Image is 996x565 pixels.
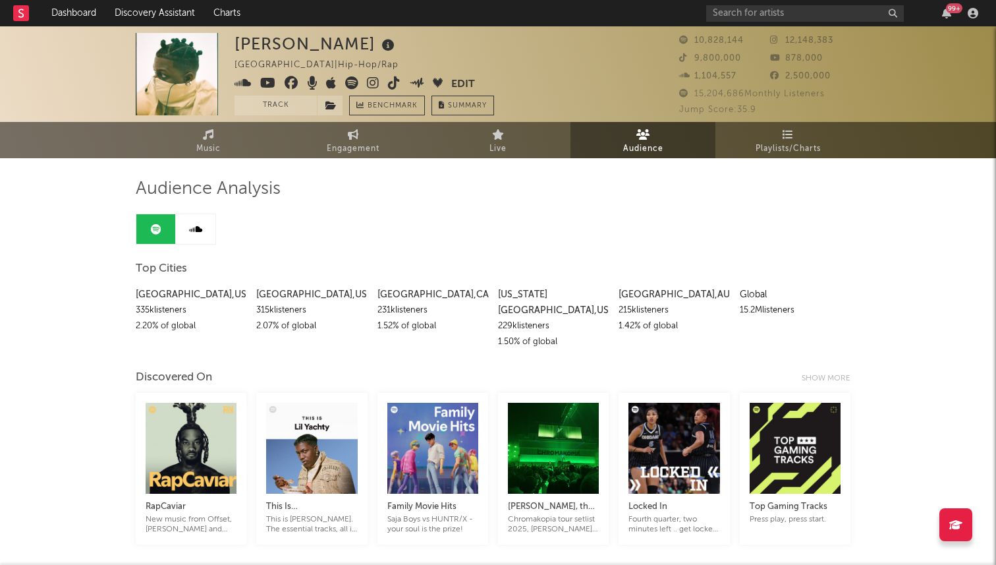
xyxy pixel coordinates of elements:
div: [PERSON_NAME] [235,33,398,55]
div: [GEOGRAPHIC_DATA] , CA [377,287,488,303]
span: Top Cities [136,261,187,277]
span: 1,104,557 [679,72,736,80]
div: 2.07 % of global [256,318,367,334]
span: 12,148,383 [770,36,833,45]
span: Summary [448,102,487,109]
div: [GEOGRAPHIC_DATA] , US [256,287,367,303]
div: 215k listeners [619,303,729,318]
div: 231k listeners [377,303,488,318]
div: This Is [PERSON_NAME] [266,499,357,515]
input: Search for artists [706,5,904,22]
div: [US_STATE][GEOGRAPHIC_DATA] , US [498,287,609,318]
span: 15,204,686 Monthly Listeners [679,90,825,98]
a: Music [136,122,281,158]
div: Saja Boys vs HUNTR/X - your soul is the prize! [387,515,478,535]
a: RapCaviarNew music from Offset, [PERSON_NAME] and Young Nudy. [146,486,236,535]
a: Audience [570,122,715,158]
span: 10,828,144 [679,36,744,45]
a: Engagement [281,122,426,158]
div: Show more [802,371,860,386]
button: Summary [431,96,494,115]
a: Playlists/Charts [715,122,860,158]
span: Jump Score: 35.9 [679,105,756,114]
button: 99+ [942,8,951,18]
div: RapCaviar [146,499,236,515]
div: 1.52 % of global [377,318,488,334]
div: 1.42 % of global [619,318,729,334]
div: [GEOGRAPHIC_DATA] , US [136,287,246,303]
a: Family Movie HitsSaja Boys vs HUNTR/X - your soul is the prize! [387,486,478,535]
div: 315k listeners [256,303,367,318]
span: Engagement [327,141,379,157]
div: This is [PERSON_NAME]. The essential tracks, all in one playlist. [266,515,357,535]
div: Press play, press start. [750,515,841,525]
div: Global [740,287,850,303]
span: Audience Analysis [136,181,281,197]
div: New music from Offset, [PERSON_NAME] and Young Nudy. [146,515,236,535]
span: Audience [623,141,663,157]
div: 2.20 % of global [136,318,246,334]
span: 9,800,000 [679,54,741,63]
div: 99 + [946,3,962,13]
button: Track [235,96,317,115]
a: This Is [PERSON_NAME]This is [PERSON_NAME]. The essential tracks, all in one playlist. [266,486,357,535]
a: Live [426,122,570,158]
span: Playlists/Charts [756,141,821,157]
div: Fourth quarter, two minutes left .. get locked in. Cover: [PERSON_NAME] and [PERSON_NAME] [628,515,719,535]
div: [PERSON_NAME], the creator setlist 2025 + [PERSON_NAME] & [GEOGRAPHIC_DATA] [US_STATE] sets [508,499,599,515]
div: Top Gaming Tracks [750,499,841,515]
div: 335k listeners [136,303,246,318]
div: 229k listeners [498,318,609,334]
span: Live [489,141,507,157]
div: Discovered On [136,370,212,386]
span: 878,000 [770,54,823,63]
a: Top Gaming TracksPress play, press start. [750,486,841,525]
div: 15.2M listeners [740,303,850,318]
button: Edit [451,76,475,93]
div: Family Movie Hits [387,499,478,515]
a: [PERSON_NAME], the creator setlist 2025 + [PERSON_NAME] & [GEOGRAPHIC_DATA] [US_STATE] setsChroma... [508,486,599,535]
span: Benchmark [368,98,418,114]
div: Locked In [628,499,719,515]
div: [GEOGRAPHIC_DATA] , AU [619,287,729,303]
span: Music [196,141,221,157]
div: [GEOGRAPHIC_DATA] | Hip-Hop/Rap [235,57,414,73]
a: Locked InFourth quarter, two minutes left .. get locked in. Cover: [PERSON_NAME] and [PERSON_NAME] [628,486,719,535]
span: 2,500,000 [770,72,831,80]
div: Chromakopia tour setlist 2025, [PERSON_NAME] setlist 2025, [GEOGRAPHIC_DATA] [US_STATE] setlist 2025 [508,515,599,535]
div: 1.50 % of global [498,334,609,350]
a: Benchmark [349,96,425,115]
